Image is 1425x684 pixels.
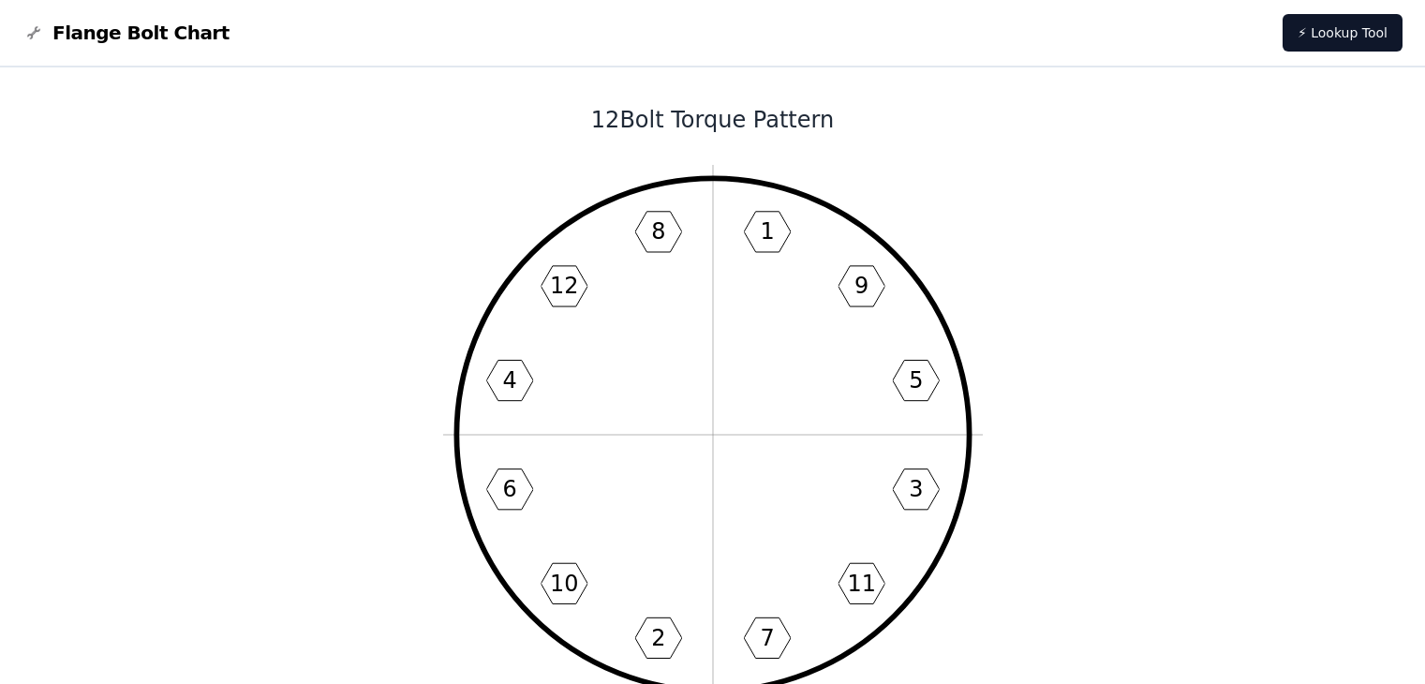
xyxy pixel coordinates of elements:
text: 3 [909,476,923,502]
text: 9 [854,273,868,299]
text: 8 [651,218,665,245]
span: Flange Bolt Chart [52,20,230,46]
text: 5 [909,367,923,394]
a: Flange Bolt Chart LogoFlange Bolt Chart [22,20,230,46]
text: 6 [502,476,516,502]
text: 11 [847,571,875,597]
text: 10 [550,571,578,597]
text: 4 [502,367,516,394]
a: ⚡ Lookup Tool [1283,14,1403,52]
img: Flange Bolt Chart Logo [22,22,45,44]
h1: 12 Bolt Torque Pattern [210,105,1216,135]
text: 12 [550,273,578,299]
text: 2 [651,625,665,651]
text: 7 [760,625,774,651]
text: 1 [760,218,774,245]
